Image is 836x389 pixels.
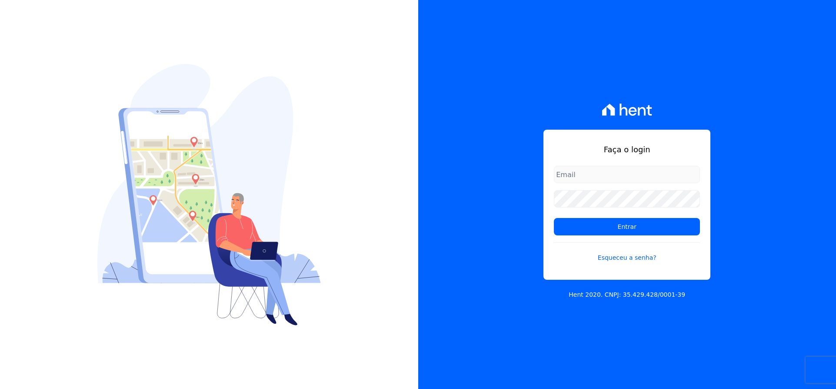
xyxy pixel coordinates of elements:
[554,242,700,262] a: Esqueceu a senha?
[554,218,700,235] input: Entrar
[97,64,321,325] img: Login
[569,290,685,299] p: Hent 2020. CNPJ: 35.429.428/0001-39
[554,166,700,183] input: Email
[554,144,700,155] h1: Faça o login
